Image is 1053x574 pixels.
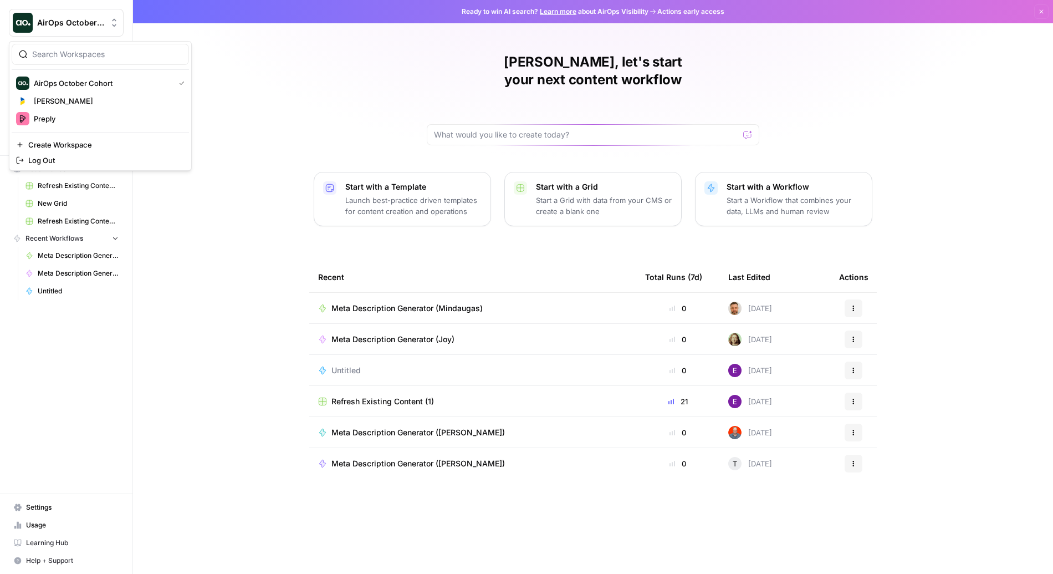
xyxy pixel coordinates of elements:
span: Usage [26,520,119,530]
span: Log Out [28,155,180,166]
span: Meta Description Generator (Joy) [38,268,119,278]
a: Meta Description Generator (Mindaugas) [21,247,124,265]
input: Search Workspaces [32,49,182,60]
a: Untitled [21,282,124,300]
button: Start with a TemplateLaunch best-practice driven templates for content creation and operations [314,172,491,226]
span: Meta Description Generator (Mindaugas) [38,251,119,261]
div: [DATE] [728,364,772,377]
img: Nikki Test Logo [16,94,29,108]
button: Recent Workflows [9,230,124,247]
span: AirOps October Cohort [34,78,170,89]
span: AirOps October Cohort [37,17,104,28]
span: Recent Workflows [25,233,83,243]
a: New Grid [21,195,124,212]
span: Meta Description Generator (Joy) [331,334,454,345]
div: Actions [839,262,868,292]
span: New Grid [38,199,119,209]
img: Preply Logo [16,112,29,125]
p: Start a Grid with data from your CMS or create a blank one [536,195,672,217]
p: Start with a Template [345,181,482,192]
div: Last Edited [728,262,770,292]
span: Preply [34,113,180,124]
button: Help + Support [9,552,124,570]
img: AirOps October Cohort Logo [16,77,29,90]
p: Start with a Workflow [727,181,863,192]
div: 21 [645,396,710,407]
a: Create Workspace [12,137,189,153]
img: gqmxupyn0gu1kzaxlwz4zgnr1xjd [728,302,742,315]
button: Workspace: AirOps October Cohort [9,9,124,37]
a: Log Out [12,153,189,168]
span: Meta Description Generator (Mindaugas) [331,303,483,314]
a: Refresh Existing Content (2) [21,212,124,230]
span: Untitled [331,365,361,376]
button: Start with a WorkflowStart a Workflow that combines your data, LLMs and human review [695,172,872,226]
span: Refresh Existing Content (1) [38,181,119,191]
span: Actions early access [657,7,724,17]
span: Help + Support [26,556,119,566]
a: Learning Hub [9,534,124,552]
div: [DATE] [728,302,772,315]
a: Meta Description Generator ([PERSON_NAME]) [318,458,627,469]
a: Refresh Existing Content (1) [21,177,124,195]
div: Recent [318,262,627,292]
a: Meta Description Generator (Joy) [21,265,124,282]
div: [DATE] [728,457,772,470]
div: 0 [645,458,710,469]
a: Settings [9,499,124,516]
button: Start with a GridStart a Grid with data from your CMS or create a blank one [504,172,682,226]
img: 698zlg3kfdwlkwrbrsgpwna4smrc [728,426,742,439]
a: Untitled [318,365,627,376]
div: 0 [645,427,710,438]
a: Refresh Existing Content (1) [318,396,627,407]
img: 43kfmuemi38zyoc4usdy4i9w48nn [728,395,742,408]
p: Launch best-practice driven templates for content creation and operations [345,195,482,217]
div: [DATE] [728,426,772,439]
span: Settings [26,502,119,512]
div: 0 [645,334,710,345]
span: T [733,458,737,469]
span: [PERSON_NAME] [34,95,180,106]
div: [DATE] [728,395,772,408]
span: Learning Hub [26,538,119,548]
img: m1ljzm7mccxyy647ln49iuazs1du [728,333,742,346]
span: Ready to win AI search? about AirOps Visibility [462,7,648,17]
p: Start a Workflow that combines your data, LLMs and human review [727,195,863,217]
div: Workspace: AirOps October Cohort [9,41,192,171]
span: Refresh Existing Content (1) [331,396,434,407]
h1: [PERSON_NAME], let's start your next content workflow [427,53,759,89]
img: AirOps October Cohort Logo [13,13,33,33]
span: Untitled [38,286,119,296]
a: Usage [9,516,124,534]
div: 0 [645,365,710,376]
span: Create Workspace [28,139,180,150]
span: Refresh Existing Content (2) [38,216,119,226]
a: Meta Description Generator ([PERSON_NAME]) [318,427,627,438]
input: What would you like to create today? [434,129,739,140]
div: 0 [645,303,710,314]
img: 43kfmuemi38zyoc4usdy4i9w48nn [728,364,742,377]
span: Meta Description Generator ([PERSON_NAME]) [331,458,505,469]
div: Total Runs (7d) [645,262,702,292]
div: [DATE] [728,333,772,346]
a: Meta Description Generator (Joy) [318,334,627,345]
p: Start with a Grid [536,181,672,192]
a: Learn more [540,7,576,16]
a: Meta Description Generator (Mindaugas) [318,303,627,314]
span: Meta Description Generator ([PERSON_NAME]) [331,427,505,438]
